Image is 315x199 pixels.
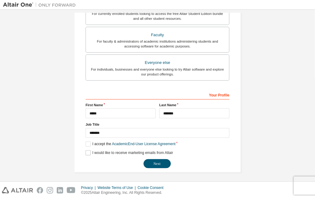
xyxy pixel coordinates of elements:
label: I accept the [86,141,175,147]
img: instagram.svg [47,187,53,194]
button: Next [144,159,171,168]
img: altair_logo.svg [2,187,33,194]
div: For individuals, businesses and everyone else looking to try Altair software and explore our prod... [90,67,225,77]
div: Cookie Consent [137,185,167,190]
div: For currently enrolled students looking to access the free Altair Student Edition bundle and all ... [90,11,225,21]
img: linkedin.svg [57,187,63,194]
div: Website Terms of Use [97,185,137,190]
img: facebook.svg [37,187,43,194]
div: Privacy [81,185,97,190]
div: For faculty & administrators of academic institutions administering students and accessing softwa... [90,39,225,49]
img: Altair One [3,2,79,8]
div: Everyone else [90,58,225,67]
label: First Name [86,103,156,107]
div: Faculty [90,31,225,39]
div: Your Profile [86,90,229,100]
label: Last Name [159,103,229,107]
p: © 2025 Altair Engineering, Inc. All Rights Reserved. [81,190,167,195]
label: Job Title [86,122,229,127]
a: Academic End-User License Agreement [112,142,175,146]
label: I would like to receive marketing emails from Altair [86,150,173,155]
img: youtube.svg [67,187,76,194]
